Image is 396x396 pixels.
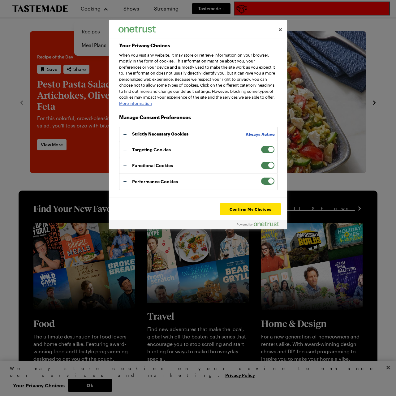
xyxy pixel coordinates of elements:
[119,114,278,124] h3: Manage Consent Preferences
[273,23,287,37] button: Close
[118,26,156,32] img: Company Logo
[109,20,287,229] div: Preference center
[119,101,152,106] a: More information about your privacy, opens in a new tab
[237,222,284,229] a: Powered by OneTrust Opens in a new Tab
[118,23,156,35] div: Company Logo
[109,20,287,229] div: Your Privacy Choices
[119,42,278,49] h2: Your Privacy Choices
[237,222,279,226] img: Powered by OneTrust Opens in a new Tab
[119,52,278,106] div: When you visit any website, it may store or retrieve information on your browser, mostly in the f...
[220,203,281,215] button: Confirm My Choices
